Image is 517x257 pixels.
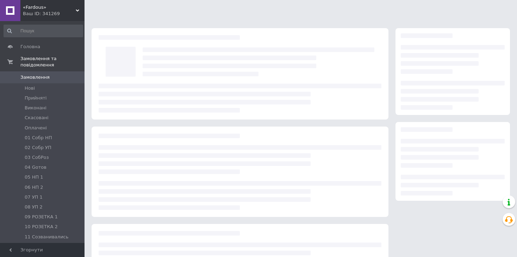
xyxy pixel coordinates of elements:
[20,56,85,68] span: Замовлення та повідомлення
[25,95,46,101] span: Прийняті
[25,164,46,171] span: 04 Gотов
[25,135,52,141] span: 01 Cобр НП
[20,74,50,81] span: Замовлення
[23,4,76,11] span: «Fardous»
[25,85,35,91] span: Нові
[23,11,85,17] div: Ваш ID: 341269
[25,174,43,180] span: 05 НП 1
[25,194,43,200] span: 07 УП 1
[25,234,68,240] span: 11 Созванивались
[25,184,43,191] span: 06 НП 2
[25,154,49,161] span: 03 CобРоз
[4,25,83,37] input: Пошук
[25,144,51,151] span: 02 Cобр УП
[25,204,43,210] span: 08 УП 2
[25,214,58,220] span: 09 РОЗЕТКА 1
[20,44,40,50] span: Головна
[25,105,46,111] span: Виконані
[25,224,58,230] span: 10 РОЗЕТКА 2
[25,125,47,131] span: Оплачені
[25,115,49,121] span: Скасовані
